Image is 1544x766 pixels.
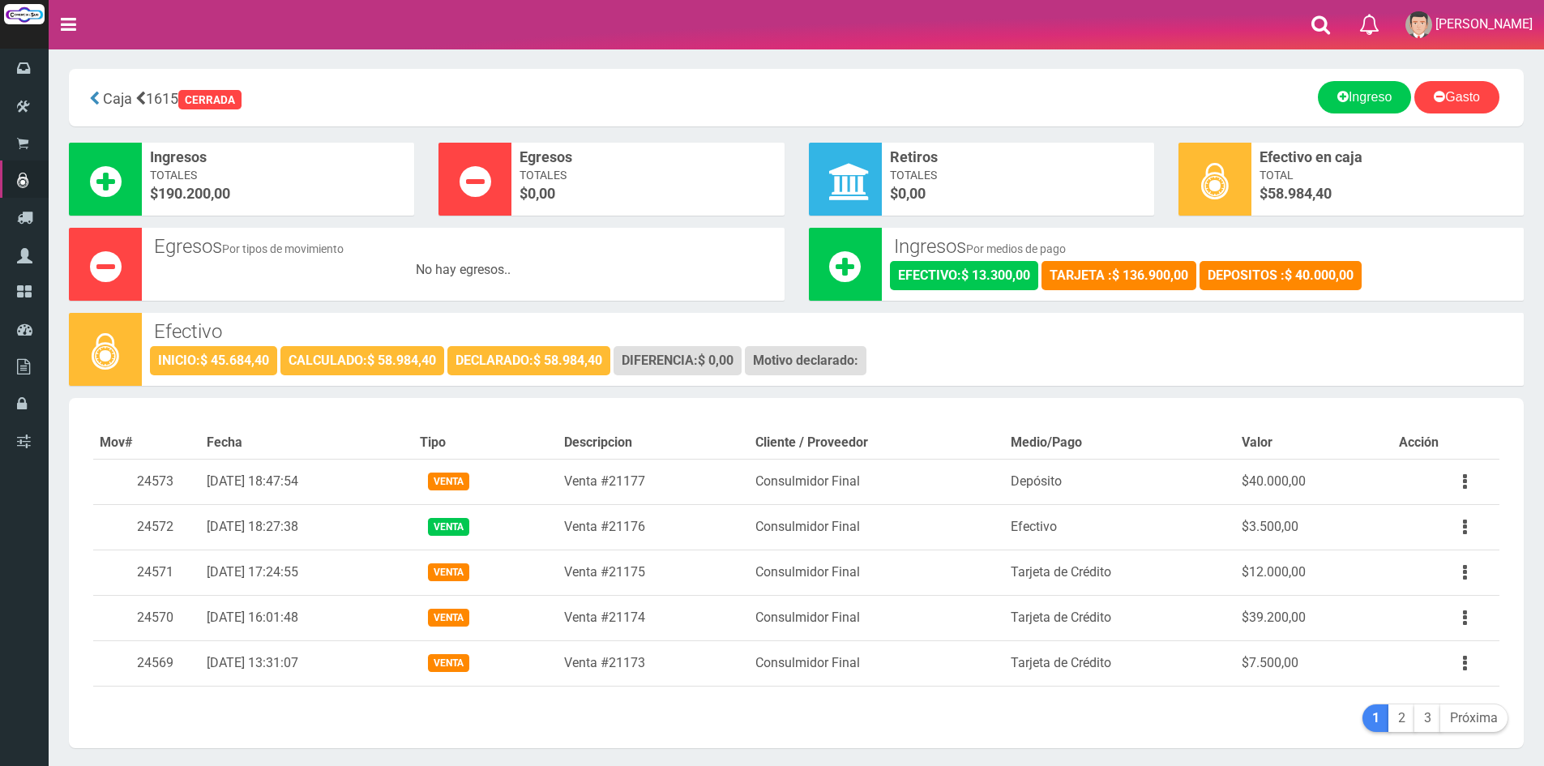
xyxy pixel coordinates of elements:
span: Ingresos [150,147,406,168]
th: Descripcion [558,427,749,459]
span: Venta [428,609,469,626]
span: Venta [428,473,469,490]
div: DEPOSITOS : [1200,261,1362,290]
td: Venta #21173 [558,640,749,686]
a: 2 [1388,704,1415,733]
span: Totales [890,167,1146,183]
td: $12.000,00 [1235,550,1392,595]
div: EFECTIVO: [890,261,1038,290]
strong: $ 136.900,00 [1112,267,1188,283]
small: Por medios de pago [966,242,1066,255]
strong: $ 58.984,40 [367,353,436,368]
td: Consulmidor Final [749,550,1005,595]
td: [DATE] 16:01:48 [200,595,413,640]
td: [DATE] 13:31:07 [200,640,413,686]
span: $ [150,183,406,204]
td: 24573 [93,459,200,504]
a: Próxima [1440,704,1508,733]
td: Consulmidor Final [749,640,1005,686]
span: 58.984,40 [1268,185,1332,202]
td: 24570 [93,595,200,640]
h3: Ingresos [894,236,1512,257]
span: $ [890,183,1146,204]
span: Totales [150,167,406,183]
div: CERRADA [178,90,242,109]
img: Logo grande [4,4,45,24]
font: 190.200,00 [158,185,230,202]
h3: Egresos [154,236,772,257]
div: Motivo declarado: [745,346,866,375]
font: 0,00 [528,185,555,202]
td: $39.200,00 [1235,595,1392,640]
a: 3 [1414,704,1441,733]
td: Venta #21174 [558,595,749,640]
td: [DATE] 18:47:54 [200,459,413,504]
td: Consulmidor Final [749,459,1005,504]
td: Tarjeta de Crédito [1004,595,1235,640]
td: Consulmidor Final [749,504,1005,550]
strong: $ 13.300,00 [961,267,1030,283]
td: Venta #21177 [558,459,749,504]
span: Retiros [890,147,1146,168]
span: Venta [428,518,469,535]
div: 1615 [81,81,558,114]
span: Venta [428,654,469,671]
strong: $ 45.684,40 [200,353,269,368]
span: Efectivo en caja [1260,147,1516,168]
td: Venta #21175 [558,550,749,595]
td: 24572 [93,504,200,550]
a: Gasto [1414,81,1499,113]
div: INICIO: [150,346,277,375]
td: $3.500,00 [1235,504,1392,550]
td: Tarjeta de Crédito [1004,550,1235,595]
span: Totales [520,167,776,183]
td: 24571 [93,550,200,595]
img: User Image [1405,11,1432,38]
div: TARJETA : [1041,261,1196,290]
strong: $ 0,00 [698,353,734,368]
td: Tarjeta de Crédito [1004,640,1235,686]
th: Cliente / Proveedor [749,427,1005,459]
small: Por tipos de movimiento [222,242,344,255]
b: 1 [1372,710,1379,725]
span: $ [520,183,776,204]
span: Caja [103,90,132,107]
th: Acción [1392,427,1499,459]
td: [DATE] 17:24:55 [200,550,413,595]
div: CALCULADO: [280,346,444,375]
td: Depósito [1004,459,1235,504]
th: Fecha [200,427,413,459]
th: Mov# [93,427,200,459]
h3: Efectivo [154,321,1512,342]
td: Venta #21176 [558,504,749,550]
td: Consulmidor Final [749,595,1005,640]
th: Medio/Pago [1004,427,1235,459]
span: Egresos [520,147,776,168]
span: Total [1260,167,1516,183]
span: Venta [428,563,469,580]
span: [PERSON_NAME] [1435,16,1533,32]
td: $7.500,00 [1235,640,1392,686]
td: [DATE] 18:27:38 [200,504,413,550]
td: $40.000,00 [1235,459,1392,504]
th: Tipo [413,427,558,459]
strong: $ 40.000,00 [1285,267,1354,283]
span: $ [1260,183,1516,204]
div: No hay egresos.. [150,261,776,280]
th: Valor [1235,427,1392,459]
font: 0,00 [898,185,926,202]
td: 24569 [93,640,200,686]
div: DIFERENCIA: [614,346,742,375]
td: Efectivo [1004,504,1235,550]
a: Ingreso [1318,81,1411,113]
div: DECLARADO: [447,346,610,375]
strong: $ 58.984,40 [533,353,602,368]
